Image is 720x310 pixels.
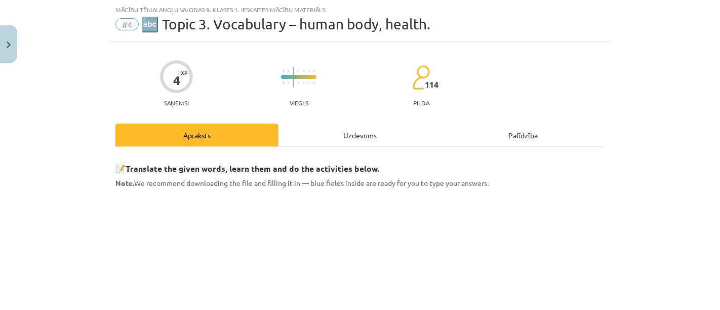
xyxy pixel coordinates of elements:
img: icon-short-line-57e1e144782c952c97e751825c79c345078a6d821885a25fce030b3d8c18986b.svg [303,70,304,72]
div: Uzdevums [278,124,442,146]
img: icon-short-line-57e1e144782c952c97e751825c79c345078a6d821885a25fce030b3d8c18986b.svg [288,82,289,84]
img: icon-short-line-57e1e144782c952c97e751825c79c345078a6d821885a25fce030b3d8c18986b.svg [283,70,284,72]
strong: Translate the given words, learn them and do the activities below. [126,163,379,174]
span: 🔤 Topic 3. Vocabulary – human body, health. [141,16,430,32]
h3: 📝 [115,156,605,175]
img: icon-short-line-57e1e144782c952c97e751825c79c345078a6d821885a25fce030b3d8c18986b.svg [313,70,314,72]
p: pilda [413,99,429,106]
img: icon-short-line-57e1e144782c952c97e751825c79c345078a6d821885a25fce030b3d8c18986b.svg [308,70,309,72]
img: icon-short-line-57e1e144782c952c97e751825c79c345078a6d821885a25fce030b3d8c18986b.svg [288,70,289,72]
img: icon-long-line-d9ea69661e0d244f92f715978eff75569469978d946b2353a9bb055b3ed8787d.svg [293,67,294,87]
div: 4 [173,73,180,88]
p: Viegls [290,99,308,106]
img: icon-short-line-57e1e144782c952c97e751825c79c345078a6d821885a25fce030b3d8c18986b.svg [303,82,304,84]
span: 114 [425,80,438,89]
strong: Note. [115,178,134,187]
div: Apraksts [115,124,278,146]
img: icon-short-line-57e1e144782c952c97e751825c79c345078a6d821885a25fce030b3d8c18986b.svg [313,82,314,84]
span: XP [181,70,187,75]
span: #4 [115,18,139,30]
span: We recommend downloading the file and filling it in — blue fields inside are ready for you to typ... [115,178,489,187]
div: Mācību tēma: Angļu valodas 9. klases 1. ieskaites mācību materiāls [115,6,605,13]
img: students-c634bb4e5e11cddfef0936a35e636f08e4e9abd3cc4e673bd6f9a4125e45ecb1.svg [412,65,430,90]
div: Palīdzība [442,124,605,146]
img: icon-short-line-57e1e144782c952c97e751825c79c345078a6d821885a25fce030b3d8c18986b.svg [298,82,299,84]
p: Saņemsi [160,99,193,106]
img: icon-close-lesson-0947bae3869378f0d4975bcd49f059093ad1ed9edebbc8119c70593378902aed.svg [7,42,11,48]
img: icon-short-line-57e1e144782c952c97e751825c79c345078a6d821885a25fce030b3d8c18986b.svg [298,70,299,72]
img: icon-short-line-57e1e144782c952c97e751825c79c345078a6d821885a25fce030b3d8c18986b.svg [283,82,284,84]
img: icon-short-line-57e1e144782c952c97e751825c79c345078a6d821885a25fce030b3d8c18986b.svg [308,82,309,84]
